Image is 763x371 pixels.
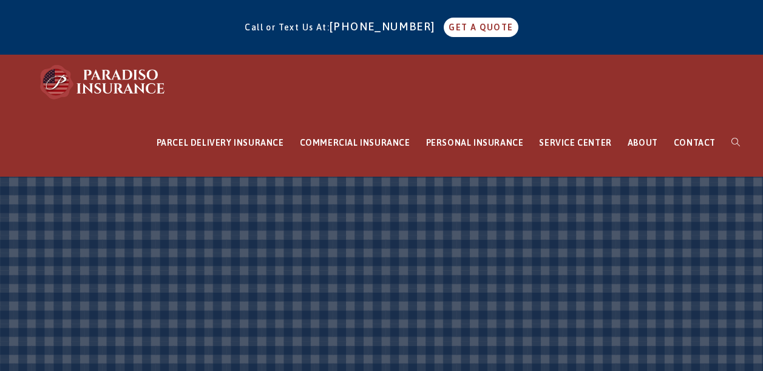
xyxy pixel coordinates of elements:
[418,109,532,177] a: PERSONAL INSURANCE
[426,138,524,148] span: PERSONAL INSURANCE
[539,138,611,148] span: SERVICE CENTER
[157,138,284,148] span: PARCEL DELIVERY INSURANCE
[444,18,518,37] a: GET A QUOTE
[292,109,418,177] a: COMMERCIAL INSURANCE
[245,22,330,32] span: Call or Text Us At:
[674,138,716,148] span: CONTACT
[628,138,658,148] span: ABOUT
[666,109,724,177] a: CONTACT
[330,20,441,33] a: [PHONE_NUMBER]
[36,64,170,100] img: Paradiso Insurance
[531,109,619,177] a: SERVICE CENTER
[620,109,666,177] a: ABOUT
[149,109,292,177] a: PARCEL DELIVERY INSURANCE
[300,138,410,148] span: COMMERCIAL INSURANCE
